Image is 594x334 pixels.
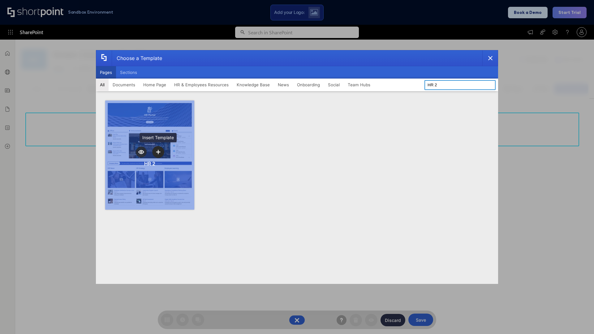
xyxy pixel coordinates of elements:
input: Search [424,80,496,90]
button: Social [324,79,344,91]
button: Knowledge Base [233,79,274,91]
div: Choose a Template [112,50,162,66]
button: Home Page [139,79,170,91]
button: Pages [96,66,116,79]
iframe: Chat Widget [563,304,594,334]
button: HR & Employees Resources [170,79,233,91]
button: Team Hubs [344,79,374,91]
button: Documents [109,79,139,91]
button: Onboarding [293,79,324,91]
button: Sections [116,66,141,79]
button: All [96,79,109,91]
div: template selector [96,50,498,284]
button: News [274,79,293,91]
div: HR 2 [144,161,155,167]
